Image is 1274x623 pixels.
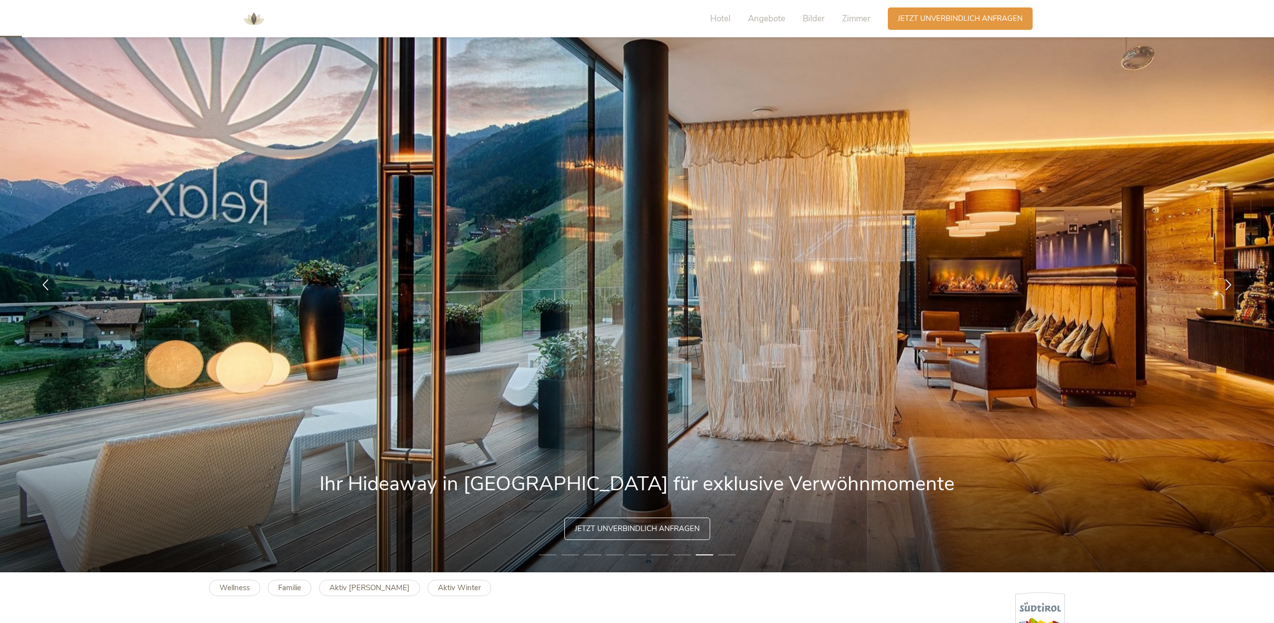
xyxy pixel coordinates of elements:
span: Bilder [803,13,825,24]
a: Wellness [209,580,260,596]
span: Jetzt unverbindlich anfragen [575,524,700,534]
b: Aktiv Winter [438,583,481,593]
b: Aktiv [PERSON_NAME] [329,583,410,593]
b: Wellness [219,583,250,593]
b: Familie [278,583,301,593]
span: Hotel [710,13,731,24]
span: Angebote [748,13,785,24]
a: Aktiv Winter [427,580,491,596]
span: Zimmer [842,13,870,24]
img: AMONTI & LUNARIS Wellnessresort [239,4,269,34]
a: Aktiv [PERSON_NAME] [319,580,420,596]
span: Jetzt unverbindlich anfragen [898,13,1023,24]
a: Familie [268,580,312,596]
a: AMONTI & LUNARIS Wellnessresort [239,15,269,22]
